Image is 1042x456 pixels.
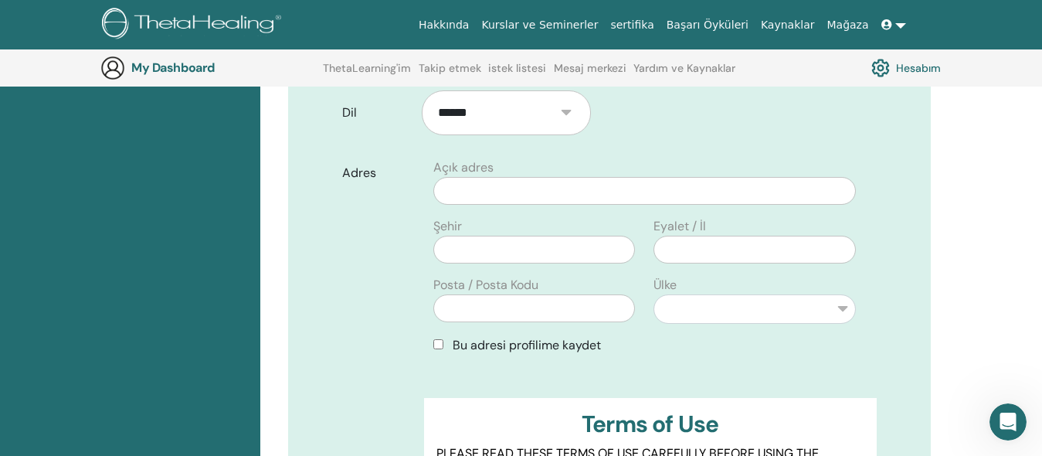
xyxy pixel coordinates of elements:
[989,403,1027,441] iframe: Intercom live chat
[323,62,411,87] a: ThetaLearning'im
[475,11,604,39] a: Kurslar ve Seminerler
[331,158,423,188] label: Adres
[554,62,626,87] a: Mesaj merkezi
[419,62,481,87] a: Takip etmek
[412,11,476,39] a: Hakkında
[331,98,421,128] label: Dil
[871,55,941,81] a: Hesabım
[604,11,660,39] a: sertifika
[433,276,538,294] label: Posta / Posta Kodu
[653,217,706,236] label: Eyalet / İl
[660,11,755,39] a: Başarı Öyküleri
[433,158,494,177] label: Açık adres
[755,11,821,39] a: Kaynaklar
[433,217,462,236] label: Şehir
[653,276,677,294] label: Ülke
[488,62,546,87] a: istek listesi
[102,8,287,43] img: logo.png
[871,55,890,81] img: cog.svg
[131,60,286,75] h3: My Dashboard
[633,62,735,87] a: Yardım ve Kaynaklar
[100,56,125,80] img: generic-user-icon.jpg
[436,410,864,438] h3: Terms of Use
[820,11,874,39] a: Mağaza
[453,337,601,353] span: Bu adresi profilime kaydet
